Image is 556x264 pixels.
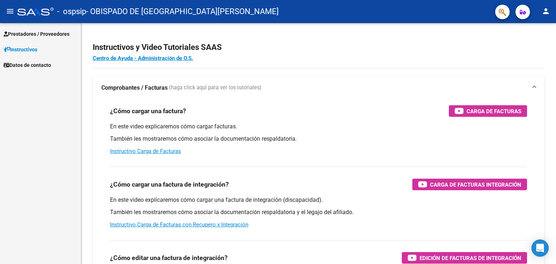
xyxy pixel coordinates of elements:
h2: Instructivos y Video Tutoriales SAAS [93,41,544,54]
span: Carga de Facturas Integración [430,180,521,189]
h3: ¿Cómo cargar una factura? [110,106,186,116]
button: Carga de Facturas [449,105,527,117]
h3: ¿Cómo cargar una factura de integración? [110,179,229,190]
div: Open Intercom Messenger [531,239,549,257]
p: En este video explicaremos cómo cargar una factura de integración (discapacidad). [110,196,527,204]
p: En este video explicaremos cómo cargar facturas. [110,123,527,131]
mat-icon: person [542,7,550,16]
span: Instructivos [4,46,37,54]
button: Carga de Facturas Integración [412,179,527,190]
h3: ¿Cómo editar una factura de integración? [110,253,228,263]
span: Edición de Facturas de integración [420,254,521,263]
span: Carga de Facturas [467,107,521,116]
strong: Comprobantes / Facturas [101,84,168,92]
a: Instructivo Carga de Facturas [110,148,181,154]
span: Prestadores / Proveedores [4,30,69,38]
span: - ospsip [57,4,86,20]
p: También les mostraremos cómo asociar la documentación respaldatoria y el legajo del afiliado. [110,208,527,216]
span: - OBISPADO DE [GEOGRAPHIC_DATA][PERSON_NAME] [86,4,279,20]
span: Datos de contacto [4,61,51,69]
mat-expansion-panel-header: Comprobantes / Facturas (haga click aquí para ver los tutoriales) [93,76,544,99]
a: Instructivo Carga de Facturas con Recupero x Integración [110,221,248,228]
button: Edición de Facturas de integración [402,252,527,264]
span: (haga click aquí para ver los tutoriales) [169,84,261,92]
mat-icon: menu [6,7,14,16]
p: También les mostraremos cómo asociar la documentación respaldatoria. [110,135,527,143]
a: Centro de Ayuda - Administración de O.S. [93,55,193,61]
